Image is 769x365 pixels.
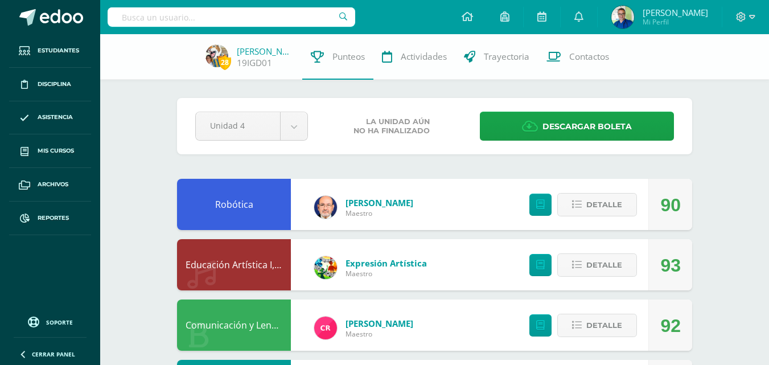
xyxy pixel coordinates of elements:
[314,196,337,219] img: 6b7a2a75a6c7e6282b1a1fdce061224c.png
[353,117,430,136] span: La unidad aún no ha finalizado
[346,318,413,329] a: [PERSON_NAME]
[210,112,266,139] span: Unidad 4
[14,314,87,329] a: Soporte
[9,34,91,68] a: Estudiantes
[38,214,69,223] span: Reportes
[346,269,427,278] span: Maestro
[314,317,337,339] img: ab28fb4d7ed199cf7a34bbef56a79c5b.png
[373,34,455,80] a: Actividades
[346,208,413,218] span: Maestro
[196,112,307,140] a: Unidad 4
[484,51,529,63] span: Trayectoria
[346,257,427,269] a: Expresión Artística
[177,239,291,290] div: Educación Artística I, Música y Danza
[643,17,708,27] span: Mi Perfil
[480,112,674,141] a: Descargar boleta
[401,51,447,63] span: Actividades
[237,46,294,57] a: [PERSON_NAME]
[660,179,681,231] div: 90
[38,46,79,55] span: Estudiantes
[569,51,609,63] span: Contactos
[346,197,413,208] a: [PERSON_NAME]
[205,44,228,67] img: 7c5b032b0f64cae356ce47239343f57d.png
[38,180,68,189] span: Archivos
[660,240,681,291] div: 93
[302,34,373,80] a: Punteos
[9,168,91,202] a: Archivos
[557,314,637,337] button: Detalle
[586,315,622,336] span: Detalle
[219,55,231,69] span: 28
[586,194,622,215] span: Detalle
[38,80,71,89] span: Disciplina
[586,255,622,276] span: Detalle
[346,329,413,339] span: Maestro
[237,57,272,69] a: 19IGD01
[660,300,681,351] div: 92
[38,146,74,155] span: Mis cursos
[455,34,538,80] a: Trayectoria
[177,300,291,351] div: Comunicación y Lenguaje, Idioma Español
[9,202,91,235] a: Reportes
[643,7,708,18] span: [PERSON_NAME]
[538,34,618,80] a: Contactos
[9,134,91,168] a: Mis cursos
[611,6,634,28] img: a16637801c4a6befc1e140411cafe4ae.png
[32,350,75,358] span: Cerrar panel
[177,179,291,230] div: Robótica
[542,113,632,141] span: Descargar boleta
[332,51,365,63] span: Punteos
[9,68,91,101] a: Disciplina
[557,253,637,277] button: Detalle
[9,101,91,135] a: Asistencia
[557,193,637,216] button: Detalle
[314,256,337,279] img: 159e24a6ecedfdf8f489544946a573f0.png
[38,113,73,122] span: Asistencia
[108,7,355,27] input: Busca un usuario...
[46,318,73,326] span: Soporte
